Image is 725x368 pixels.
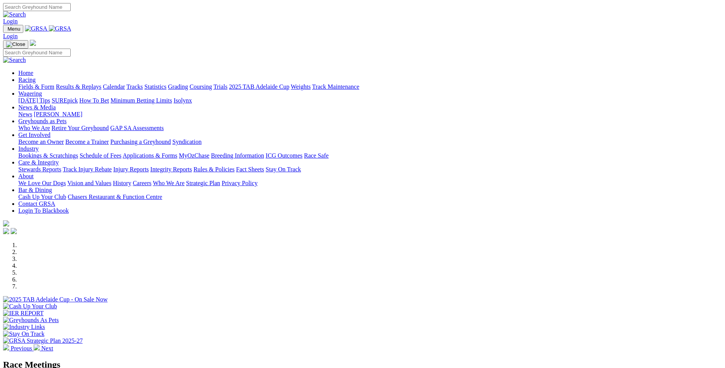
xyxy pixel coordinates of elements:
[79,97,109,104] a: How To Bet
[18,90,42,97] a: Wagering
[153,180,185,186] a: Who We Are
[266,152,302,159] a: ICG Outcomes
[18,83,54,90] a: Fields & Form
[18,166,61,173] a: Stewards Reports
[18,125,722,132] div: Greyhounds as Pets
[18,159,59,166] a: Care & Integrity
[34,345,53,352] a: Next
[3,11,26,18] img: Search
[3,25,23,33] button: Toggle navigation
[174,97,192,104] a: Isolynx
[34,111,82,117] a: [PERSON_NAME]
[123,152,177,159] a: Applications & Forms
[18,194,722,200] div: Bar & Dining
[179,152,209,159] a: MyOzChase
[229,83,289,90] a: 2025 TAB Adelaide Cup
[3,337,83,344] img: GRSA Strategic Plan 2025-27
[103,83,125,90] a: Calendar
[18,97,722,104] div: Wagering
[3,57,26,64] img: Search
[110,97,172,104] a: Minimum Betting Limits
[18,173,34,179] a: About
[65,138,109,145] a: Become a Trainer
[190,83,212,90] a: Coursing
[18,118,66,124] a: Greyhounds as Pets
[304,152,328,159] a: Race Safe
[11,345,32,352] span: Previous
[3,49,71,57] input: Search
[18,180,66,186] a: We Love Our Dogs
[25,25,47,32] img: GRSA
[113,180,131,186] a: History
[110,125,164,131] a: GAP SA Assessments
[3,303,57,310] img: Cash Up Your Club
[236,166,264,173] a: Fact Sheets
[18,166,722,173] div: Care & Integrity
[67,180,111,186] a: Vision and Values
[312,83,359,90] a: Track Maintenance
[18,125,50,131] a: Who We Are
[18,83,722,90] div: Racing
[186,180,220,186] a: Strategic Plan
[11,228,17,234] img: twitter.svg
[3,33,18,39] a: Login
[30,40,36,46] img: logo-grsa-white.png
[3,310,44,317] img: IER REPORT
[79,152,121,159] a: Schedule of Fees
[52,97,78,104] a: SUREpick
[63,166,112,173] a: Track Injury Rebate
[266,166,301,173] a: Stay On Track
[3,345,34,352] a: Previous
[41,345,53,352] span: Next
[68,194,162,200] a: Chasers Restaurant & Function Centre
[18,152,722,159] div: Industry
[56,83,101,90] a: Results & Replays
[127,83,143,90] a: Tracks
[3,220,9,226] img: logo-grsa-white.png
[34,344,40,350] img: chevron-right-pager-white.svg
[193,166,235,173] a: Rules & Policies
[113,166,149,173] a: Injury Reports
[3,3,71,11] input: Search
[18,187,52,193] a: Bar & Dining
[3,344,9,350] img: chevron-left-pager-white.svg
[291,83,311,90] a: Weights
[18,132,50,138] a: Get Involved
[18,111,722,118] div: News & Media
[3,18,18,24] a: Login
[3,324,45,331] img: Industry Links
[18,194,66,200] a: Cash Up Your Club
[150,166,192,173] a: Integrity Reports
[133,180,151,186] a: Careers
[144,83,167,90] a: Statistics
[18,152,78,159] a: Bookings & Scratchings
[18,138,722,145] div: Get Involved
[49,25,71,32] img: GRSA
[8,26,20,32] span: Menu
[18,200,55,207] a: Contact GRSA
[3,331,44,337] img: Stay On Track
[3,228,9,234] img: facebook.svg
[18,111,32,117] a: News
[18,104,56,111] a: News & Media
[18,70,33,76] a: Home
[3,317,59,324] img: Greyhounds As Pets
[18,97,50,104] a: [DATE] Tips
[172,138,201,145] a: Syndication
[222,180,258,186] a: Privacy Policy
[168,83,188,90] a: Grading
[213,83,227,90] a: Trials
[52,125,109,131] a: Retire Your Greyhound
[211,152,264,159] a: Breeding Information
[18,138,64,145] a: Become an Owner
[18,77,36,83] a: Racing
[18,145,39,152] a: Industry
[110,138,171,145] a: Purchasing a Greyhound
[18,207,69,214] a: Login To Blackbook
[18,180,722,187] div: About
[3,40,28,49] button: Toggle navigation
[6,41,25,47] img: Close
[3,296,108,303] img: 2025 TAB Adelaide Cup - On Sale Now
